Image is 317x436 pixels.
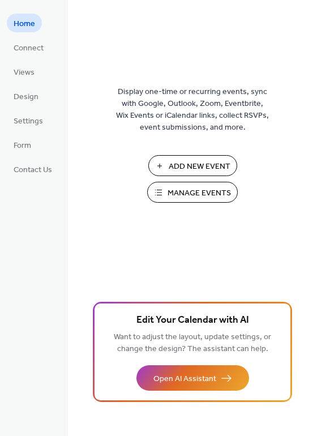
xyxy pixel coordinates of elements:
a: Settings [7,111,50,130]
span: Form [14,140,31,152]
button: Open AI Assistant [136,365,249,391]
span: Views [14,67,35,79]
span: Display one-time or recurring events, sync with Google, Outlook, Zoom, Eventbrite, Wix Events or ... [116,86,269,134]
span: Design [14,91,38,103]
button: Manage Events [147,182,238,203]
a: Design [7,87,45,105]
span: Open AI Assistant [153,373,216,385]
span: Add New Event [169,161,230,173]
a: Form [7,135,38,154]
a: Connect [7,38,50,57]
span: Connect [14,42,44,54]
a: Views [7,62,41,81]
span: Settings [14,116,43,127]
span: Want to adjust the layout, update settings, or change the design? The assistant can help. [114,330,271,357]
a: Contact Us [7,160,59,178]
a: Home [7,14,42,32]
span: Contact Us [14,164,52,176]
span: Manage Events [168,187,231,199]
span: Home [14,18,35,30]
span: Edit Your Calendar with AI [136,313,249,328]
button: Add New Event [148,155,237,176]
